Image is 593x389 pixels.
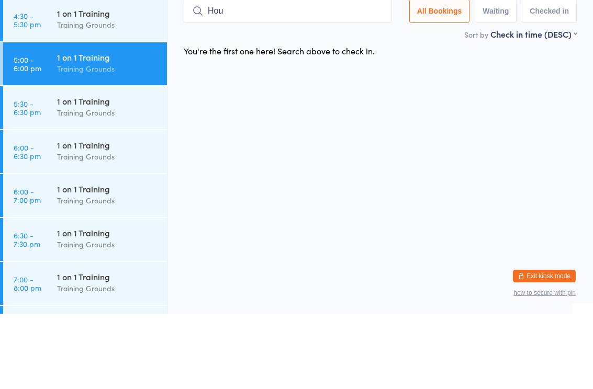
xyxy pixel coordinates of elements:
a: [DATE] [14,29,39,40]
a: 6:00 -7:00 pm1 on 1 TrainingTraining Grounds [3,249,167,292]
button: Exit kiosk mode [513,345,576,358]
div: Training Grounds [57,94,158,106]
input: Search [184,74,392,98]
a: 6:30 -7:30 pm1 on 1 TrainingTraining Grounds [3,293,167,336]
span: Training Grounds [250,52,307,62]
button: All Bookings [409,74,470,98]
div: 1 on 1 Training [57,170,158,182]
time: 4:30 - 5:30 pm [14,87,41,104]
div: Check in time (DESC) [490,104,577,115]
time: 5:00 - 6:00 pm [14,131,41,147]
div: Training Grounds [57,314,158,326]
div: 1 on 1 Training [57,214,158,226]
div: Training Grounds [57,182,158,194]
div: Any location [75,29,127,40]
div: 1 on 1 Training [57,346,158,358]
h2: 1 on 1 Training Check-in [184,26,577,43]
time: 6:00 - 6:30 pm [14,219,41,235]
div: 1 on 1 Training [57,302,158,314]
a: 6:00 -6:30 pm1 on 1 TrainingTraining Grounds [3,205,167,248]
time: 6:00 - 7:00 pm [14,262,41,279]
time: 4:00 - 5:00 pm [14,43,41,60]
button: Checked in [522,74,577,98]
span: Manual search [431,31,482,42]
div: Training Grounds [57,138,158,150]
a: 4:00 -5:00 pm1 on 1 TrainingTraining Grounds [3,30,167,73]
button: how to secure with pin [513,364,576,372]
a: 7:00 -8:00 pm1 on 1 TrainingTraining Grounds [3,337,167,380]
button: Waiting [475,74,517,98]
a: 5:30 -6:30 pm1 on 1 TrainingTraining Grounds [3,162,167,204]
a: 5:00 -6:00 pm1 on 1 TrainingTraining Grounds [3,118,167,161]
div: Training Grounds [57,358,158,370]
span: Scanner input [519,31,566,42]
div: At [75,12,127,29]
label: Sort by [464,105,488,115]
div: Training Grounds [57,270,158,282]
div: 1 on 1 Training [57,258,158,270]
span: [DATE] 5:00pm [184,52,233,62]
time: 7:00 - 8:00 pm [14,350,41,367]
time: 5:30 - 6:30 pm [14,175,41,191]
div: Training Grounds [57,226,158,238]
a: 4:30 -5:30 pm1 on 1 TrainingTraining Grounds [3,74,167,117]
div: You're the first one here! Search above to check in. [184,120,375,132]
div: Training Grounds [57,50,158,62]
div: 1 on 1 Training [57,83,158,94]
div: 1 on 1 Training [57,127,158,138]
span: TTG Studio Agoura [323,52,387,62]
time: 6:30 - 7:30 pm [14,306,40,323]
div: Events for [14,12,65,29]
